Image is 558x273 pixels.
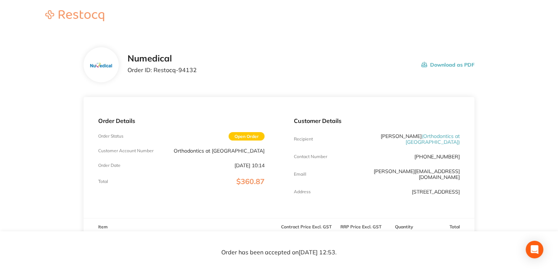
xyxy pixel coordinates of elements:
img: Restocq logo [38,10,111,21]
th: Quantity [388,218,420,236]
p: Order Details [98,117,264,124]
p: Emaill [294,172,306,177]
th: RRP Price Excl. GST [334,218,388,236]
p: Order Status [98,134,123,139]
th: Item [84,218,279,236]
p: Orthodontics at [GEOGRAPHIC_DATA] [174,148,265,154]
th: Contract Price Excl. GST [279,218,334,236]
button: Download as PDF [421,53,474,76]
span: $360.87 [236,177,265,186]
span: Open Order [229,132,265,141]
a: Restocq logo [38,10,111,22]
p: [PHONE_NUMBER] [414,154,460,160]
img: bTgzdmk4dA [89,61,113,69]
p: Recipient [294,136,313,142]
p: Customer Details [294,117,460,124]
p: Address [294,189,311,194]
p: [PERSON_NAME] [349,133,460,145]
a: [PERSON_NAME][EMAIL_ADDRESS][DOMAIN_NAME] [374,168,460,180]
p: Order ID: Restocq- 94132 [128,67,197,73]
th: Total [420,218,474,236]
p: Order Date [98,163,121,168]
h2: Numedical [128,53,197,64]
div: Open Intercom Messenger [526,241,543,258]
p: [DATE] 10:14 [234,162,265,168]
p: Order has been accepted on [DATE] 12:53 . [221,249,337,255]
p: Customer Account Number [98,148,154,153]
p: Contact Number [294,154,327,159]
p: Total [98,179,108,184]
p: [STREET_ADDRESS] [412,189,460,195]
span: ( Orthodontics at [GEOGRAPHIC_DATA] ) [406,133,460,145]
